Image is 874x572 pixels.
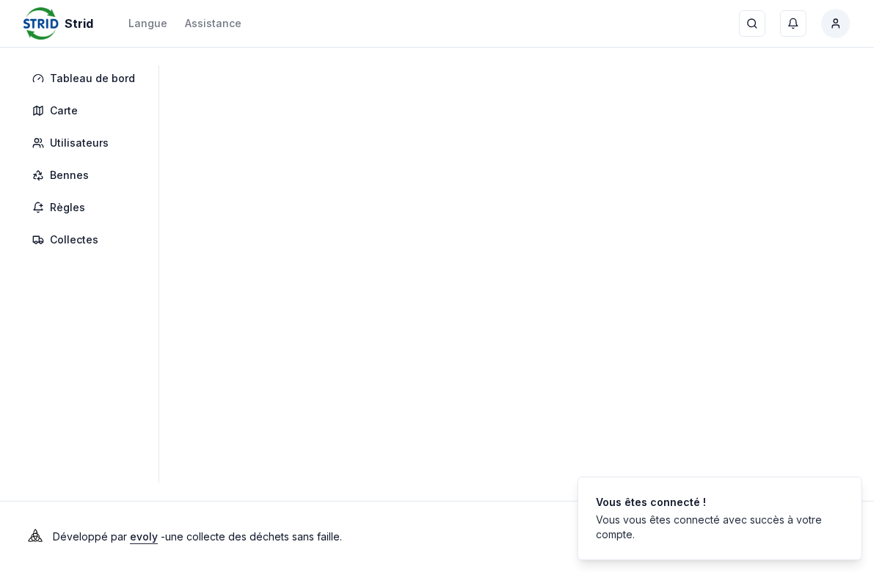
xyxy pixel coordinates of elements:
button: Langue [128,15,167,32]
a: Strid [23,15,99,32]
div: Vous vous êtes connecté avec succès à votre compte. [596,513,838,542]
a: Assistance [185,15,241,32]
a: Bennes [23,162,150,188]
span: Collectes [50,232,98,247]
a: evoly [130,530,158,543]
div: Langue [128,16,167,31]
a: Tableau de bord [23,65,150,92]
img: Evoly Logo [23,525,47,549]
a: Utilisateurs [23,130,150,156]
div: Vous êtes connecté ! [596,495,838,510]
span: Carte [50,103,78,118]
span: Strid [65,15,93,32]
img: Strid Logo [23,6,59,41]
a: Carte [23,98,150,124]
span: Règles [50,200,85,215]
a: Règles [23,194,150,221]
p: Développé par - une collecte des déchets sans faille . [53,527,342,547]
span: Tableau de bord [50,71,135,86]
a: Collectes [23,227,150,253]
span: Utilisateurs [50,136,109,150]
span: Bennes [50,168,89,183]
